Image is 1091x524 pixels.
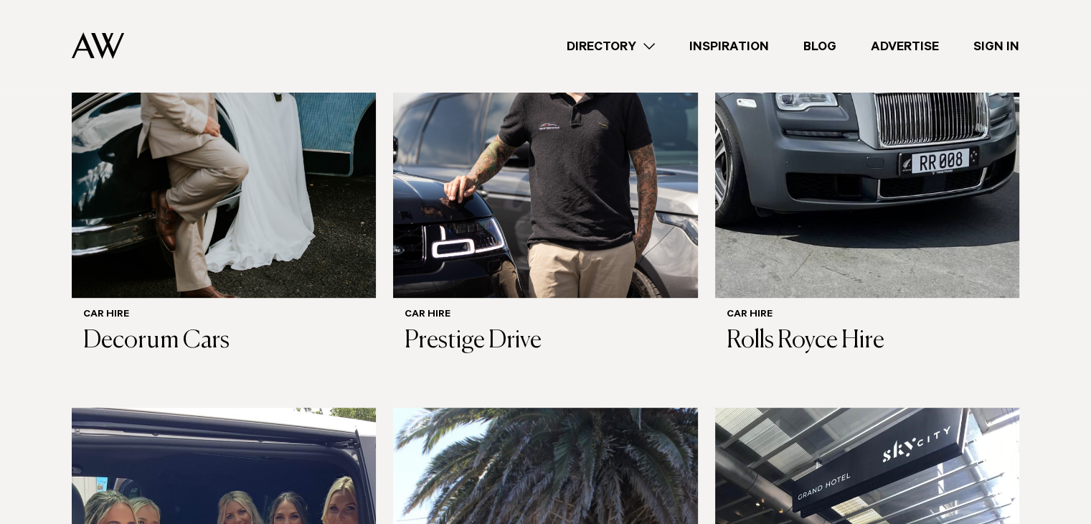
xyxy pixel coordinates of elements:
h6: Car Hire [727,309,1008,322]
a: Advertise [854,37,956,56]
h6: Car Hire [83,309,364,322]
h3: Decorum Cars [83,327,364,356]
a: Inspiration [672,37,786,56]
h3: Prestige Drive [405,327,686,356]
a: Sign In [956,37,1036,56]
a: Directory [549,37,672,56]
a: Blog [786,37,854,56]
h6: Car Hire [405,309,686,322]
h3: Rolls Royce Hire [727,327,1008,356]
img: Auckland Weddings Logo [72,32,124,59]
